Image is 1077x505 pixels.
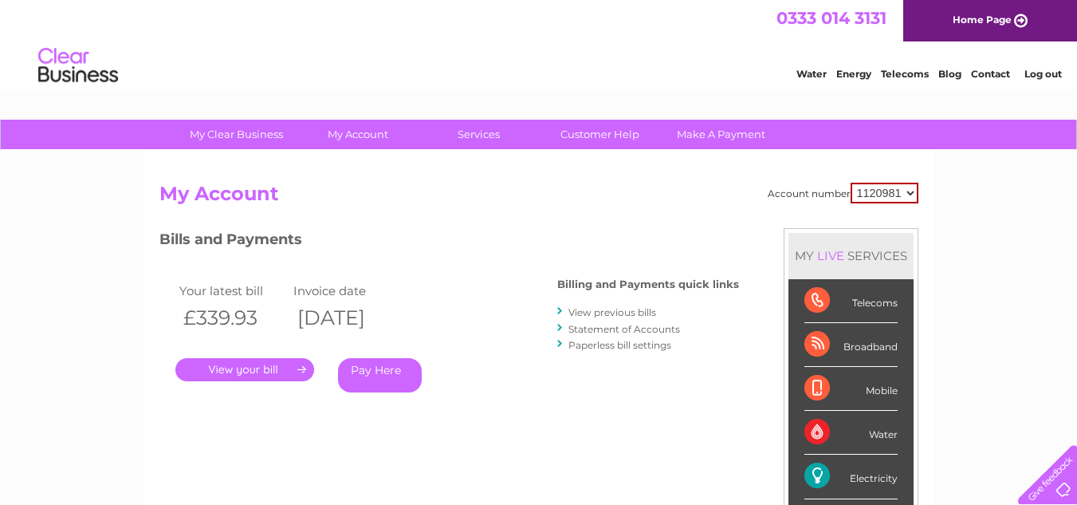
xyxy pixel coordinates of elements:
[557,278,739,290] h4: Billing and Payments quick links
[568,306,656,318] a: View previous bills
[788,233,914,278] div: MY SERVICES
[37,41,119,90] img: logo.png
[292,120,423,149] a: My Account
[171,120,302,149] a: My Clear Business
[159,228,739,256] h3: Bills and Payments
[768,183,918,203] div: Account number
[836,68,871,80] a: Energy
[804,279,898,323] div: Telecoms
[814,248,847,263] div: LIVE
[568,339,671,351] a: Paperless bill settings
[413,120,544,149] a: Services
[568,323,680,335] a: Statement of Accounts
[289,280,404,302] td: Invoice date
[175,358,314,381] a: .
[163,9,916,77] div: Clear Business is a trading name of Verastar Limited (registered in [GEOGRAPHIC_DATA] No. 3667643...
[804,323,898,367] div: Broadband
[881,68,929,80] a: Telecoms
[1024,68,1062,80] a: Log out
[159,183,918,213] h2: My Account
[804,367,898,411] div: Mobile
[289,302,404,334] th: [DATE]
[655,120,787,149] a: Make A Payment
[338,358,422,393] a: Pay Here
[175,280,290,302] td: Your latest bill
[804,455,898,499] div: Electricity
[175,302,290,334] th: £339.93
[971,68,1010,80] a: Contact
[796,68,827,80] a: Water
[938,68,961,80] a: Blog
[534,120,666,149] a: Customer Help
[776,8,886,28] a: 0333 014 3131
[804,411,898,455] div: Water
